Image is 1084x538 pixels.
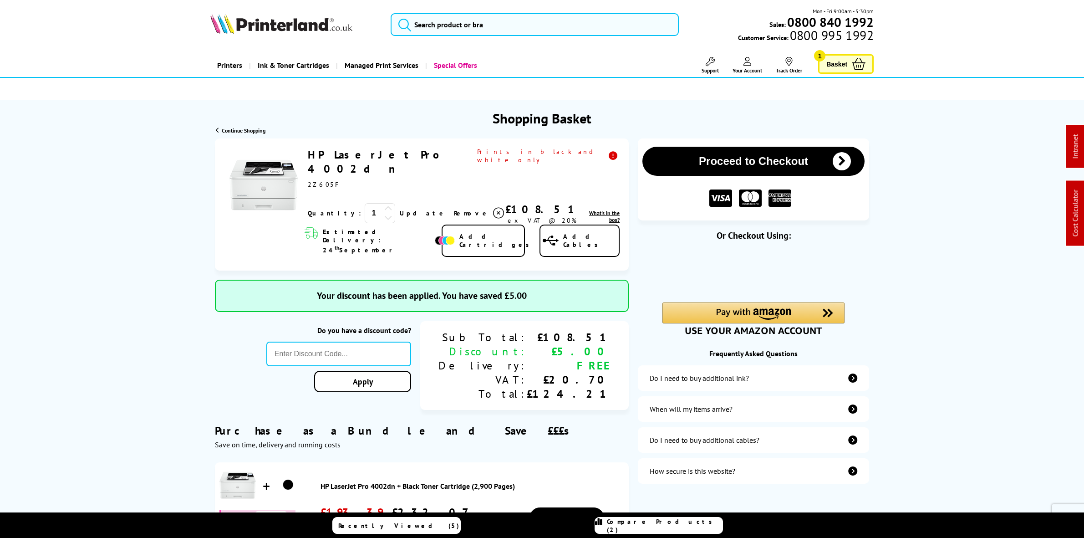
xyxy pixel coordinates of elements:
div: VAT: [438,373,527,387]
div: FREE [527,359,611,373]
div: £124.21 [527,387,611,401]
div: Discount: [438,344,527,359]
div: When will my items arrive? [650,405,733,414]
a: Buy [529,507,604,528]
iframe: PayPal [662,256,845,287]
sup: th [335,244,339,251]
div: Amazon Pay - Use your Amazon account [662,302,845,334]
img: MASTER CARD [739,190,762,207]
a: Cost Calculator [1071,190,1080,237]
a: additional-cables [638,427,869,453]
a: Intranet [1071,134,1080,159]
div: Do you have a discount code? [266,326,411,335]
span: Ink & Toner Cartridges [258,54,329,77]
div: Do I need to buy additional cables? [650,436,759,445]
a: Compare Products (2) [595,517,723,534]
span: £232.07 [392,505,471,519]
img: HP LaserJet Pro 4002dn [229,151,298,219]
h1: Shopping Basket [493,109,591,127]
a: Printers [210,54,249,77]
span: Continue Shopping [222,127,265,134]
div: £108.51 [505,202,579,216]
input: Enter Discount Code... [266,342,411,366]
img: HP LaserJet Pro 4002dn + Black Toner Cartridge (2,900 Pages) [219,467,256,503]
span: What's in the box? [589,210,620,223]
div: Purchase as a Bundle and Save £££s [215,410,629,449]
span: Sales: [769,20,786,29]
a: Track Order [776,57,802,74]
a: Managed Print Services [336,54,425,77]
span: ex VAT @ 20% [508,216,576,225]
span: 0800 995 1992 [789,31,874,40]
span: Customer Service: [738,31,874,42]
img: Add Cartridges [435,236,455,245]
a: Support [702,57,719,74]
a: HP LaserJet Pro 4002dn + Black Toner Cartridge (2,900 Pages) [321,482,624,491]
a: 0800 840 1992 [786,18,874,26]
span: Add Cables [563,232,619,249]
img: American Express [768,190,791,207]
a: Special Offers [425,54,484,77]
span: Support [702,67,719,74]
a: items-arrive [638,396,869,422]
input: Search product or bra [391,13,678,36]
div: Do I need to buy additional ink? [650,374,749,383]
span: Compare Products (2) [607,518,723,534]
div: Or Checkout Using: [638,230,869,241]
span: Remove [454,209,490,217]
span: £11.84 [255,511,287,522]
div: £5.00 [527,344,611,359]
button: Proceed to Checkout [642,147,865,176]
span: Estimated Delivery: 24 September [323,228,432,254]
div: Frequently Asked Questions [638,349,869,358]
b: 0800 840 1992 [787,14,874,31]
div: £20.70 [527,373,611,387]
a: Ink & Toner Cartridges [249,54,336,77]
a: additional-ink [638,365,869,391]
span: Quantity: [308,209,361,217]
a: Continue Shopping [216,127,265,134]
img: HP LaserJet Pro 4002dn + Black Toner Cartridge (2,900 Pages) [277,474,300,497]
span: Prints in black and white only [477,148,620,164]
div: Save on time, delivery and running costs [215,440,629,449]
span: Your discount has been applied. You have saved £5.00 [317,290,527,302]
a: lnk_inthebox [579,210,620,223]
div: How secure is this website? [650,466,735,476]
span: Mon - Fri 9:00am - 5:30pm [813,7,874,15]
div: £108.51 [527,330,611,344]
a: HP LaserJet Pro 4002dn [308,148,438,176]
span: 2Z605F [308,180,341,189]
a: Recently Viewed (5) [332,517,461,534]
span: Recently Viewed (5) [338,522,459,530]
a: Your Account [733,57,762,74]
div: Total: [438,387,527,401]
a: Apply [314,371,411,392]
img: VISA [709,190,732,207]
a: Printerland Logo [210,14,379,36]
div: Sub Total: [438,330,527,344]
a: Delete item from your basket [454,206,505,220]
a: secure-website [638,458,869,484]
img: Printerland Logo [210,14,352,34]
span: Add Cartridges [459,232,534,249]
a: Basket 1 [818,54,874,74]
span: Basket [826,58,847,70]
span: Your Account [733,67,762,74]
span: 1 [814,50,825,61]
div: You Save [219,510,295,523]
span: £193.39 [321,505,383,519]
div: Delivery: [438,359,527,373]
a: Update [400,209,447,217]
